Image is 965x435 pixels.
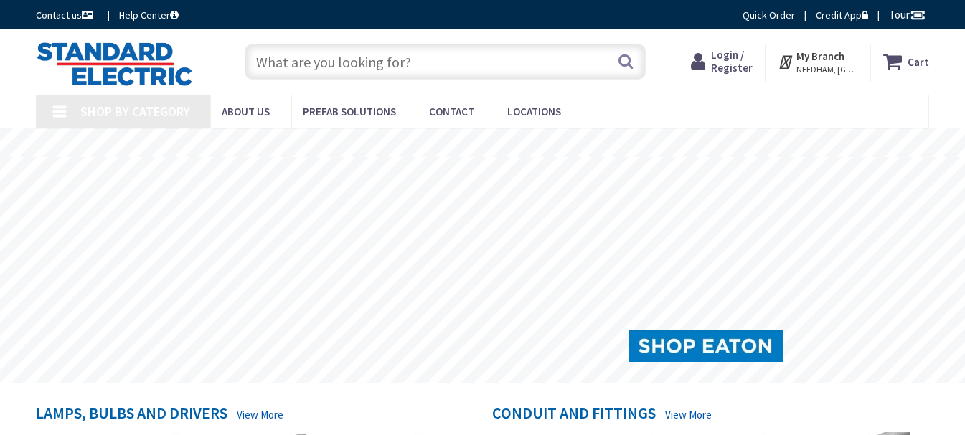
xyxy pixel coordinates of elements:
span: Contact [429,105,474,118]
a: Credit App [816,8,868,22]
span: Prefab Solutions [303,105,396,118]
a: Contact us [36,8,96,22]
rs-layer: [MEDICAL_DATA]: Our Commitment to Our Employees and Customers [257,136,741,152]
a: View More [665,407,712,422]
div: My Branch NEEDHAM, [GEOGRAPHIC_DATA] [778,49,857,75]
span: About Us [222,105,270,118]
strong: Cart [908,49,929,75]
span: Locations [507,105,561,118]
span: Shop By Category [80,103,190,120]
span: Tour [889,8,926,21]
h4: Conduit and Fittings [492,404,656,425]
a: Cart [883,49,929,75]
strong: My Branch [796,49,844,63]
input: What are you looking for? [245,44,646,80]
a: Quick Order [743,8,795,22]
a: View More [237,407,283,422]
a: Help Center [119,8,179,22]
span: NEEDHAM, [GEOGRAPHIC_DATA] [796,64,857,75]
span: Login / Register [711,48,753,75]
a: Login / Register [691,49,753,75]
h4: Lamps, Bulbs and Drivers [36,404,227,425]
img: Standard Electric [36,42,193,86]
